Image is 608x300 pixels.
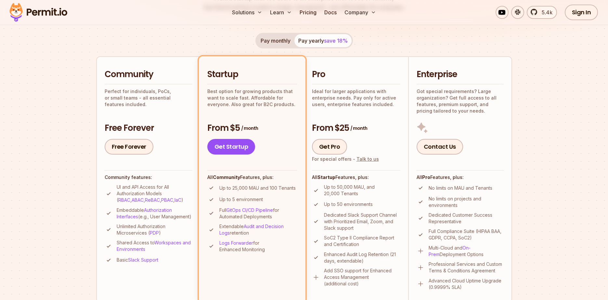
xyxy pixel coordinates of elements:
p: SoC2 Type II Compliance Report and Certification [324,235,400,248]
strong: Community [213,174,240,180]
a: ReBAC [145,197,160,203]
p: Best option for growing products that want to scale fast. Affordable for everyone. Also great for... [207,88,297,108]
img: Permit logo [6,1,70,23]
span: 5.4k [538,8,552,16]
p: Extendable retention [219,223,297,236]
h3: From $5 [207,122,297,134]
a: Docs [322,6,339,19]
p: for Enhanced Monitoring [219,240,297,253]
a: Authorization Interfaces [117,207,172,219]
p: Full for Automated Deployments [219,207,297,220]
p: No limits on MAU and Tenants [429,185,492,191]
a: ABAC [132,197,144,203]
h4: All Features, plus: [207,174,297,181]
p: Dedicated Customer Success Representative [429,212,504,225]
p: Embeddable (e.g., User Management) [117,207,192,220]
h4: All Features, plus: [312,174,400,181]
button: Solutions [229,6,265,19]
a: Logs Forwarder [219,240,253,246]
p: Full Compliance Suite (HIPAA BAA, GDPR, CCPA, SoC2) [429,228,504,241]
a: 5.4k [527,6,557,19]
a: IaC [175,197,181,203]
h3: From $25 [312,122,400,134]
a: Sign In [565,5,598,20]
a: Free Forever [105,139,153,155]
button: Learn [267,6,294,19]
p: Unlimited Authorization Microservices ( ) [117,223,192,236]
a: Talk to us [356,156,379,162]
a: On-Prem [429,245,471,257]
h2: Community [105,69,192,80]
p: Enhanced Audit Log Retention (21 days, extendable) [324,251,400,264]
a: Slack Support [128,257,158,263]
h4: Community features: [105,174,192,181]
p: No limits on projects and environments [429,196,504,209]
a: Get Pro [312,139,347,155]
div: For special offers - [312,156,379,162]
strong: Pro [422,174,430,180]
p: Shared Access to [117,239,192,252]
span: / month [241,125,258,131]
button: Pay monthly [257,34,294,47]
button: Company [342,6,379,19]
a: GitOps CI/CD Pipeline [226,207,273,213]
span: / month [350,125,367,131]
h2: Pro [312,69,400,80]
h2: Enterprise [417,69,504,80]
p: Up to 50,000 MAU, and 20,000 Tenants [324,184,400,197]
p: Professional Services and Custom Terms & Conditions Agreement [429,261,504,274]
h3: Free Forever [105,122,192,134]
p: Multi-Cloud and Deployment Options [429,245,504,258]
a: Get Startup [207,139,255,155]
a: RBAC [118,197,130,203]
a: Pricing [297,6,319,19]
h4: All Features, plus: [417,174,504,181]
h2: Startup [207,69,297,80]
a: PDP [150,230,159,236]
p: Up to 25,000 MAU and 100 Tenants [219,185,296,191]
p: Add SSO support for Enhanced Access Management (additional cost) [324,267,400,287]
a: Contact Us [417,139,463,155]
p: Basic [117,257,158,263]
p: Dedicated Slack Support Channel with Prioritized Email, Zoom, and Slack support [324,212,400,231]
a: PBAC [161,197,173,203]
p: Up to 5 environment [219,196,263,203]
p: Up to 50 environments [324,201,373,208]
a: Audit and Decision Logs [219,224,284,236]
p: UI and API Access for All Authorization Models ( , , , , ) [117,184,192,203]
strong: Startup [317,174,335,180]
p: Ideal for larger applications with enterprise needs. Pay only for active users, enterprise featur... [312,88,400,108]
p: Advanced Cloud Uptime Upgrade (0.9999% SLA) [429,278,504,291]
p: Got special requirements? Large organization? Get full access to all features, premium support, a... [417,88,504,114]
p: Perfect for individuals, PoCs, or small teams - all essential features included. [105,88,192,108]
